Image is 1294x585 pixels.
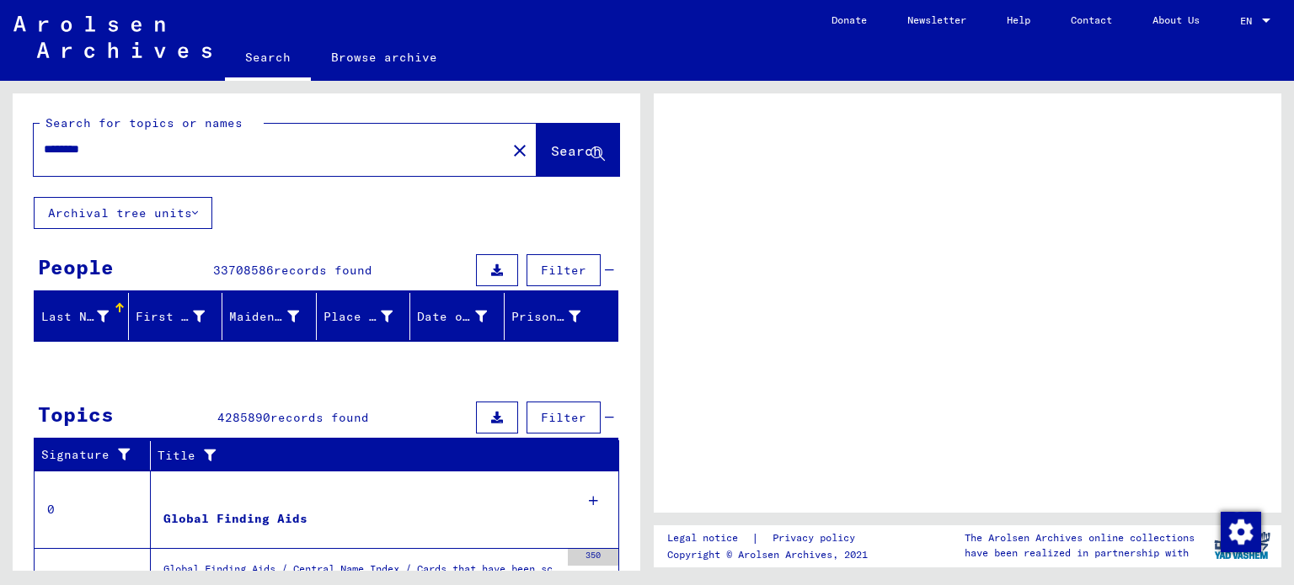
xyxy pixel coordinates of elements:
mat-header-cell: First Name [129,293,223,340]
mat-header-cell: Place of Birth [317,293,411,340]
div: Prisoner # [511,308,581,326]
span: Search [551,142,602,159]
mat-header-cell: Date of Birth [410,293,505,340]
img: Change consent [1221,512,1261,552]
div: Place of Birth [323,303,414,330]
div: Last Name [41,303,130,330]
mat-label: Search for topics or names [45,115,243,130]
img: Arolsen_neg.svg [13,16,211,58]
div: | [667,529,875,547]
div: Global Finding Aids / Central Name Index / Cards that have been scanned during first sequential m... [163,561,559,585]
img: yv_logo.png [1211,524,1274,566]
a: Legal notice [667,529,751,547]
span: Filter [541,263,586,278]
span: records found [270,410,369,425]
div: Prisoner # [511,303,602,330]
button: Filter [527,254,601,286]
span: Filter [541,410,586,425]
span: 33708586 [213,263,274,278]
a: Search [225,37,311,81]
div: Signature [41,446,137,464]
mat-icon: close [510,141,530,161]
button: Filter [527,402,601,433]
div: First Name [136,303,227,330]
p: Copyright © Arolsen Archives, 2021 [667,547,875,562]
div: Last Name [41,308,109,326]
div: Global Finding Aids [163,510,307,528]
div: Date of Birth [417,303,508,330]
span: 4285890 [217,410,270,425]
td: 0 [35,471,151,548]
div: Maiden Name [229,308,299,326]
div: Date of Birth [417,308,487,326]
mat-header-cell: Maiden Name [222,293,317,340]
button: Archival tree units [34,197,212,229]
p: have been realized in partnership with [965,545,1195,561]
div: First Name [136,308,206,326]
div: Change consent [1220,511,1260,551]
span: records found [274,263,372,278]
div: Place of Birth [323,308,393,326]
button: Search [537,124,619,176]
div: Maiden Name [229,303,320,330]
button: Clear [503,133,537,167]
div: Topics [38,399,114,429]
div: 350 [568,549,618,566]
div: Title [158,442,602,469]
div: Title [158,447,586,465]
mat-header-cell: Last Name [35,293,129,340]
p: The Arolsen Archives online collections [965,530,1195,545]
div: People [38,252,114,282]
a: Browse archive [311,37,457,77]
div: Signature [41,442,154,469]
span: EN [1240,15,1259,27]
a: Privacy policy [759,529,875,547]
mat-header-cell: Prisoner # [505,293,618,340]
